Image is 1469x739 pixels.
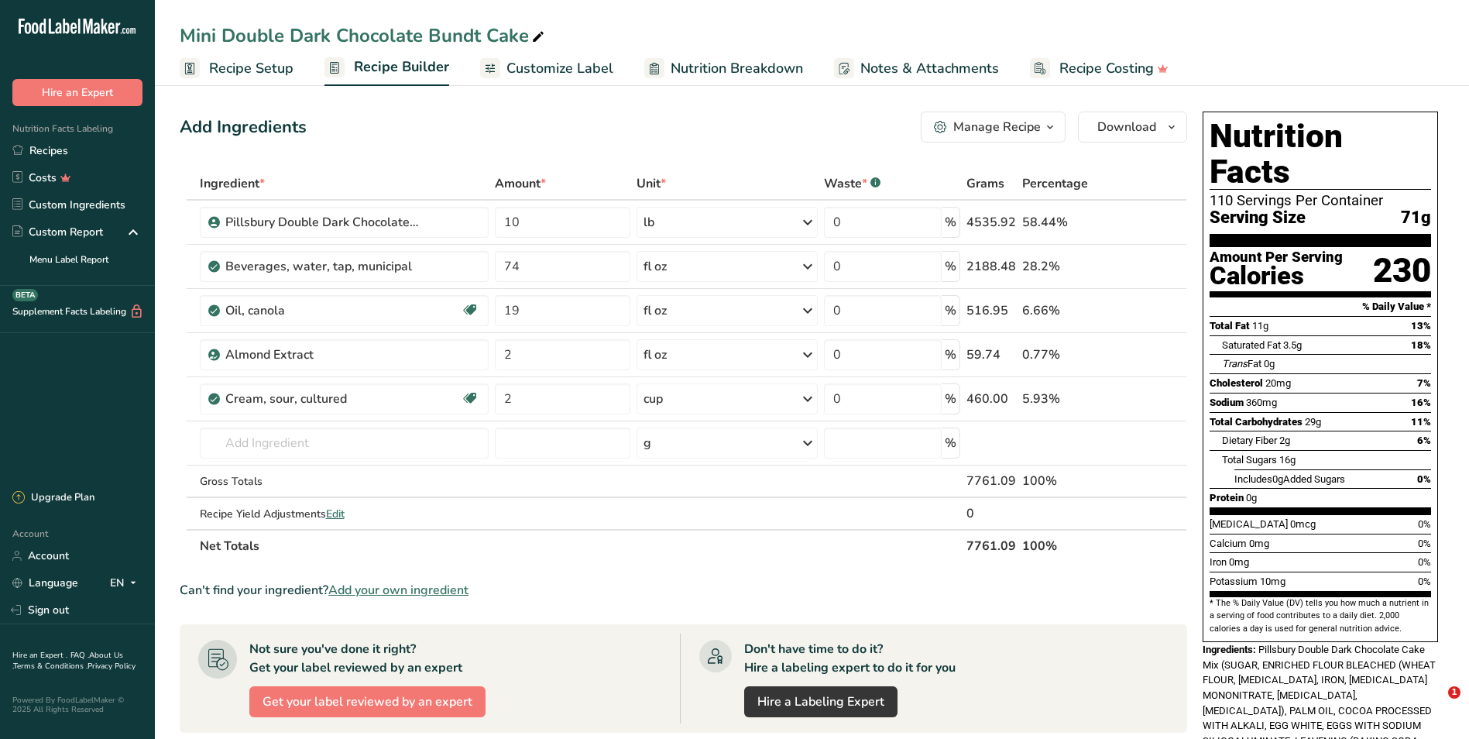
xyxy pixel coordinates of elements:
span: Recipe Costing [1059,58,1154,79]
section: % Daily Value * [1210,297,1431,316]
span: Total Sugars [1222,454,1277,466]
span: Total Carbohydrates [1210,416,1303,428]
div: Almond Extract [225,345,419,364]
div: Custom Report [12,224,103,240]
th: 100% [1019,529,1117,562]
div: fl oz [644,301,667,320]
div: Mini Double Dark Chocolate Bundt Cake [180,22,547,50]
div: Beverages, water, tap, municipal [225,257,419,276]
a: Recipe Setup [180,51,293,86]
span: Unit [637,174,666,193]
div: Amount Per Serving [1210,250,1343,265]
span: Recipe Setup [209,58,293,79]
div: Don't have time to do it? Hire a labeling expert to do it for you [744,640,956,677]
span: Includes Added Sugars [1234,473,1345,485]
a: Privacy Policy [88,661,136,672]
span: 11% [1411,416,1431,428]
span: 0% [1417,473,1431,485]
span: 10mg [1260,576,1285,587]
div: 59.74 [966,345,1016,364]
span: Calcium [1210,538,1247,549]
a: Customize Label [480,51,613,86]
span: 0g [1246,492,1257,504]
div: Gross Totals [200,473,489,490]
div: Manage Recipe [953,118,1041,136]
div: 58.44% [1022,213,1114,232]
a: Nutrition Breakdown [644,51,803,86]
div: 0 [966,504,1016,523]
div: fl oz [644,257,667,276]
span: Protein [1210,492,1244,504]
span: 0% [1418,576,1431,587]
span: 7% [1417,377,1431,389]
div: EN [110,574,142,593]
div: BETA [12,289,38,301]
a: Hire an Expert . [12,650,67,661]
span: 1 [1448,686,1460,699]
a: Terms & Conditions . [13,661,88,672]
input: Add Ingredient [200,428,489,459]
div: 110 Servings Per Container [1210,193,1431,208]
div: Cream, sour, cultured [225,390,419,408]
span: Add your own ingredient [328,581,469,600]
span: 0% [1418,538,1431,549]
span: Potassium [1210,576,1258,587]
span: Get your label reviewed by an expert [263,693,472,711]
div: Upgrade Plan [12,490,94,506]
span: Ingredient [200,174,265,193]
span: 6% [1417,435,1431,446]
div: 4535.92 [966,213,1016,232]
span: 2g [1279,435,1290,446]
span: 29g [1305,416,1321,428]
button: Get your label reviewed by an expert [249,686,486,717]
div: Waste [824,174,880,193]
span: Fat [1222,358,1261,369]
iframe: Intercom live chat [1416,686,1454,724]
span: Serving Size [1210,208,1306,228]
h1: Nutrition Facts [1210,119,1431,190]
div: Powered By FoodLabelMaker © 2025 All Rights Reserved [12,696,142,714]
span: 0mg [1229,556,1249,568]
div: 5.93% [1022,390,1114,408]
span: 20mg [1265,377,1291,389]
span: Percentage [1022,174,1088,193]
span: Notes & Attachments [860,58,999,79]
div: 230 [1373,250,1431,291]
div: 2188.48 [966,257,1016,276]
th: Net Totals [197,529,963,562]
div: cup [644,390,663,408]
a: Notes & Attachments [834,51,999,86]
span: 0% [1418,556,1431,568]
span: Ingredients: [1203,644,1256,655]
button: Hire an Expert [12,79,142,106]
div: Not sure you've done it right? Get your label reviewed by an expert [249,640,462,677]
span: Download [1097,118,1156,136]
a: About Us . [12,650,123,672]
a: Recipe Builder [324,50,449,87]
div: 0.77% [1022,345,1114,364]
div: Add Ingredients [180,115,307,140]
span: Total Fat [1210,320,1250,332]
a: Hire a Labeling Expert [744,686,898,717]
div: 6.66% [1022,301,1114,320]
th: 7761.09 [963,529,1019,562]
span: Edit [326,507,345,521]
div: Oil, canola [225,301,419,320]
a: Recipe Costing [1030,51,1169,86]
span: Dietary Fiber [1222,435,1277,446]
div: 100% [1022,472,1114,490]
span: 0mg [1249,538,1269,549]
span: Amount [495,174,546,193]
div: lb [644,213,654,232]
span: 0g [1272,473,1283,485]
div: g [644,434,651,452]
span: 13% [1411,320,1431,332]
div: 28.2% [1022,257,1114,276]
span: 71g [1401,208,1431,228]
div: fl oz [644,345,667,364]
button: Download [1078,112,1187,143]
span: Saturated Fat [1222,339,1281,351]
span: Customize Label [506,58,613,79]
span: 0g [1264,358,1275,369]
span: 16g [1279,454,1296,466]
